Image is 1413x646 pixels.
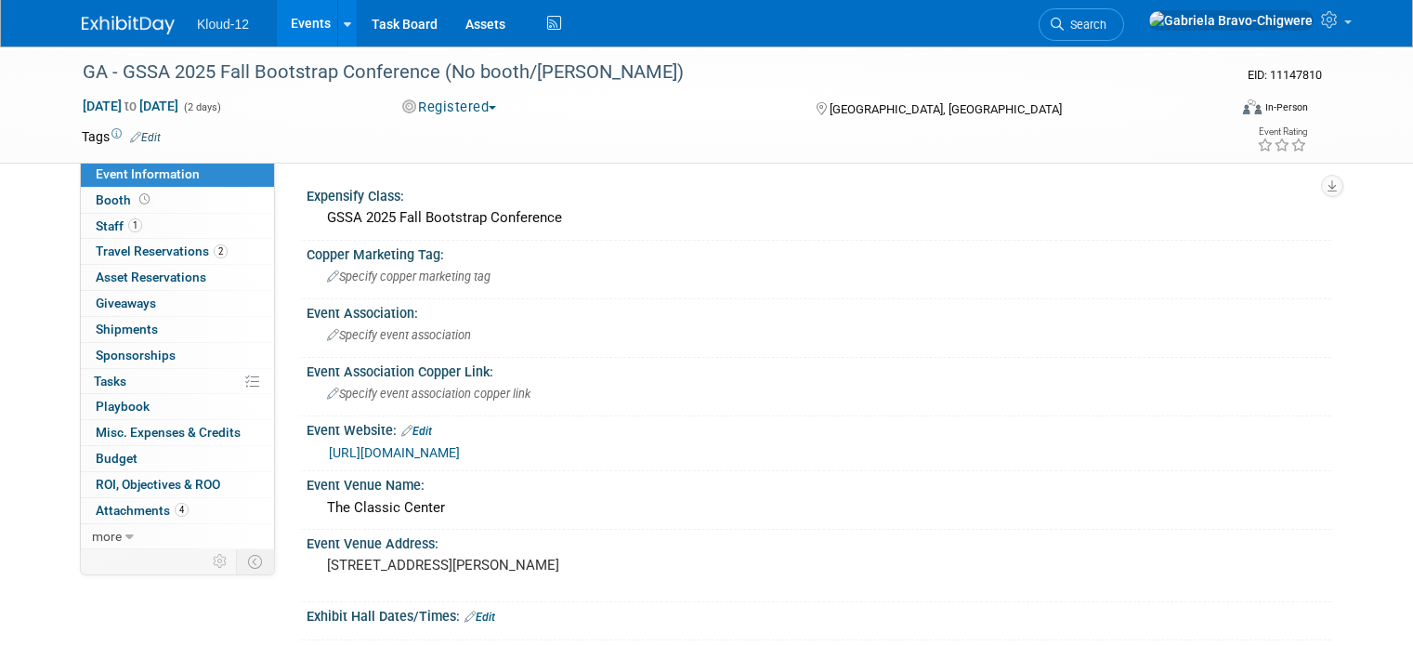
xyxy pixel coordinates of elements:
span: Kloud-12 [197,17,249,32]
span: 4 [175,503,189,517]
div: Event Format [1127,97,1308,125]
a: Playbook [81,394,274,419]
a: Edit [401,425,432,438]
span: Search [1064,18,1106,32]
a: Travel Reservations2 [81,239,274,264]
span: ROI, Objectives & ROO [96,477,220,492]
span: Sponsorships [96,348,176,363]
span: Asset Reservations [96,270,206,284]
a: Sponsorships [81,343,274,368]
img: ExhibitDay [82,16,175,34]
a: Staff1 [81,214,274,239]
span: Booth [96,192,153,207]
a: Budget [81,446,274,471]
a: Misc. Expenses & Credits [81,420,274,445]
span: [GEOGRAPHIC_DATA], [GEOGRAPHIC_DATA] [830,102,1062,116]
td: Personalize Event Tab Strip [204,549,237,573]
div: Event Rating [1257,127,1307,137]
span: Shipments [96,322,158,336]
a: [URL][DOMAIN_NAME] [329,445,460,460]
span: more [92,529,122,544]
span: Event Information [96,166,200,181]
span: Specify copper marketing tag [327,270,491,283]
pre: [STREET_ADDRESS][PERSON_NAME] [327,557,713,573]
a: Edit [130,131,161,144]
a: ROI, Objectives & ROO [81,472,274,497]
div: GSSA 2025 Fall Bootstrap Conference [321,204,1317,232]
div: Exhibit Hall Dates/Times: [307,602,1331,626]
div: Event Association: [307,299,1331,323]
span: to [122,99,139,113]
a: Attachments4 [81,498,274,523]
span: Tasks [94,374,126,389]
td: Tags [82,127,161,146]
div: Event Venue Name: [307,471,1331,494]
span: 1 [128,218,142,232]
a: Tasks [81,369,274,394]
a: Shipments [81,317,274,342]
span: Misc. Expenses & Credits [96,425,241,440]
a: Booth [81,188,274,213]
span: Booth not reserved yet [136,192,153,206]
span: Budget [96,451,137,466]
a: Event Information [81,162,274,187]
a: more [81,524,274,549]
div: GA - GSSA 2025 Fall Bootstrap Conference (No booth/[PERSON_NAME]) [76,56,1204,89]
span: Staff [96,218,142,233]
img: Gabriela Bravo-Chigwere [1148,10,1314,31]
span: 2 [214,244,228,258]
a: Giveaways [81,291,274,316]
div: Event Website: [307,416,1331,441]
span: Travel Reservations [96,244,228,258]
button: Registered [396,98,504,117]
a: Asset Reservations [81,265,274,290]
span: Event ID: 11147810 [1248,68,1322,82]
div: In-Person [1264,100,1308,114]
span: Giveaways [96,296,156,310]
span: Specify event association [327,328,471,342]
span: (2 days) [182,101,221,113]
a: Search [1039,8,1124,41]
td: Toggle Event Tabs [237,549,275,573]
span: [DATE] [DATE] [82,98,179,114]
div: Copper Marketing Tag: [307,241,1331,264]
span: Specify event association copper link [327,387,530,401]
a: Edit [464,611,495,624]
div: Event Venue Address: [307,530,1331,553]
div: Expensify Class: [307,182,1331,205]
span: Attachments [96,503,189,518]
img: Format-Inperson.png [1243,99,1262,114]
div: Event Association Copper Link: [307,358,1331,381]
div: The Classic Center [321,494,1317,522]
span: Playbook [96,399,150,414]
